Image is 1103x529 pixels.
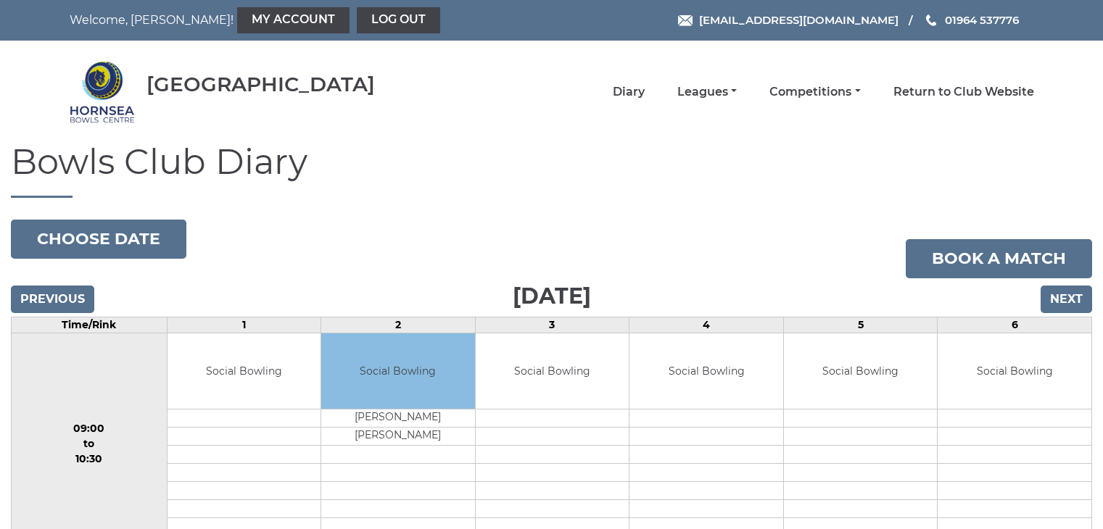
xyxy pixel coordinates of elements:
[168,333,321,409] td: Social Bowling
[11,220,186,259] button: Choose date
[321,409,475,428] td: [PERSON_NAME]
[321,428,475,446] td: [PERSON_NAME]
[893,84,1034,100] a: Return to Club Website
[945,13,1019,27] span: 01964 537776
[613,84,645,100] a: Diary
[1041,286,1092,313] input: Next
[321,333,475,409] td: Social Bowling
[677,84,737,100] a: Leagues
[938,317,1092,333] td: 6
[475,317,629,333] td: 3
[629,317,784,333] td: 4
[146,73,375,96] div: [GEOGRAPHIC_DATA]
[924,12,1019,28] a: Phone us 01964 537776
[321,317,476,333] td: 2
[783,317,938,333] td: 5
[784,333,938,409] td: Social Bowling
[699,13,898,27] span: [EMAIL_ADDRESS][DOMAIN_NAME]
[678,15,693,26] img: Email
[167,317,321,333] td: 1
[357,7,440,33] a: Log out
[678,12,898,28] a: Email [EMAIL_ADDRESS][DOMAIN_NAME]
[12,317,168,333] td: Time/Rink
[70,7,459,33] nav: Welcome, [PERSON_NAME]!
[769,84,860,100] a: Competitions
[11,286,94,313] input: Previous
[629,333,783,409] td: Social Bowling
[926,14,936,26] img: Phone us
[70,59,135,125] img: Hornsea Bowls Centre
[11,143,1092,198] h1: Bowls Club Diary
[476,333,629,409] td: Social Bowling
[938,333,1091,409] td: Social Bowling
[237,7,350,33] a: My Account
[906,239,1092,278] a: Book a match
